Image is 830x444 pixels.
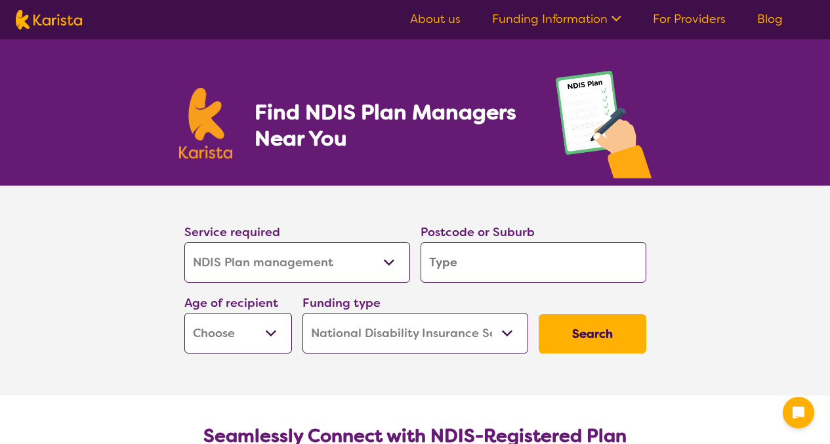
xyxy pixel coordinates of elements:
[184,224,280,240] label: Service required
[556,71,652,186] img: plan-management
[421,224,535,240] label: Postcode or Suburb
[757,11,783,27] a: Blog
[16,10,82,30] img: Karista logo
[179,88,233,159] img: Karista logo
[421,242,646,283] input: Type
[255,99,529,151] h1: Find NDIS Plan Managers Near You
[184,295,278,311] label: Age of recipient
[653,11,726,27] a: For Providers
[539,314,646,353] button: Search
[492,11,621,27] a: Funding Information
[410,11,461,27] a: About us
[302,295,381,311] label: Funding type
